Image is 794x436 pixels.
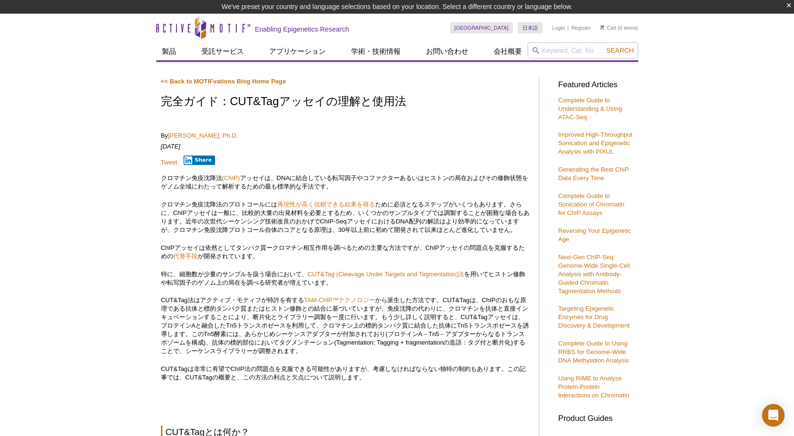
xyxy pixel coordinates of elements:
[161,244,529,261] p: ChIPアッセイは依然としてタンパク質ークロマチン相互作用を調べるための主要な方法ですが、ChIPアッセイの問題点を克服するための が開発されています。
[558,305,630,329] a: Targeting Epigenetic Enzymes for Drug Discovery & Development
[571,25,591,31] a: Register
[161,365,529,382] p: CUT&Tagは非常に有望でChIP法の問題点を克服できる可能性がありますが、考慮しなければならない独特の制約もあります。この記事では、CUT&Tagの概要と、この方法の利点と欠点について説明します。
[304,296,376,304] a: TAM-ChIP™テクノロジー
[161,270,529,287] p: 特に、細胞数が少量のサンプルを扱う場合において、 を用いてヒストン修飾や転写因子のゲノム上の局在を調べる研究者が増えています。
[161,174,529,191] p: クロマチン免疫沈降法 アッセイは、DNAに結合している転写因子やコファクターあるいはヒストンの局在およびその修飾状態をゲノム全域にわたって解析するための最も標準的な手法です。
[161,78,286,85] a: << Back to MOTIFvations Blog Home Page
[184,156,215,165] button: Share
[558,375,629,399] a: Using RIME to Analyze Protein-Protein Interactions on Chromatin
[450,22,513,33] a: [GEOGRAPHIC_DATA]
[168,132,238,139] a: [PERSON_NAME], Ph.D.
[558,254,630,295] a: Next-Gen ChIP-Seq: Genome-Wide Single-Cell Analysis with Antibody-Guided Chromatin Tagmentation M...
[277,201,375,208] a: 再現性が高く信頼できる結果を得る
[161,143,181,150] em: [DATE]
[558,81,634,89] h3: Featured Articles
[255,25,349,33] h2: Enabling Epigenetics Research
[161,200,529,234] p: クロマチン免疫沈降法のプロトコールには ために必須となるステップがいくつもあります。さらに、ChIPアッセイは一般に、比較的大量の出発材料を必要とするため、いくつかのサンプルタイプでは調製するこ...
[528,42,638,58] input: Keyword, Cat. No.
[161,296,529,355] p: CUT&Tag法はアクティブ・モティフが特許を有する から派生した方法です。CUT&Tagは、ChIPのおもな原理である抗体と標的タンパク質またはヒストン修飾との結合に基づいていますが、免疫沈降...
[488,42,528,60] a: 会社概要
[196,42,249,60] a: 受託サービス
[558,166,629,181] a: Generating the Best ChIP Data Every Time
[558,340,629,364] a: Complete Guide to Using RRBS for Genome-Wide DNA Methylation Analysis
[308,271,465,278] a: CUT&Tag (Cleavage Under Targets and Tagmentation)法
[161,132,529,140] p: By
[552,25,565,31] a: Login
[518,22,543,33] a: 日本語
[558,192,625,216] a: Complete Guide to Sonication of Chromatin for ChIP Assays
[558,227,631,243] a: Reversing Your Epigenetic Age
[762,404,785,427] div: Open Intercom Messenger
[568,22,569,33] li: |
[606,47,634,54] span: Search
[603,46,636,55] button: Search
[345,42,406,60] a: 学術・技術情報
[558,97,622,121] a: Complete Guide to Understanding & Using ATAC-Seq
[420,42,474,60] a: お問い合わせ
[600,25,617,31] a: Cart
[161,95,529,109] h1: 完全ガイド：CUT&Tagアッセイの理解と使用法
[558,131,633,155] a: Improved High-Throughput Sonication and Epigenetic Analysis with PIXUL
[173,253,198,260] a: 代替手段
[161,159,177,166] a: Tweet
[600,22,638,33] li: (0 items)
[156,42,182,60] a: 製品
[600,25,604,30] img: Your Cart
[264,42,331,60] a: アプリケーション
[222,174,240,181] a: (ChIP)
[558,409,634,423] h3: Product Guides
